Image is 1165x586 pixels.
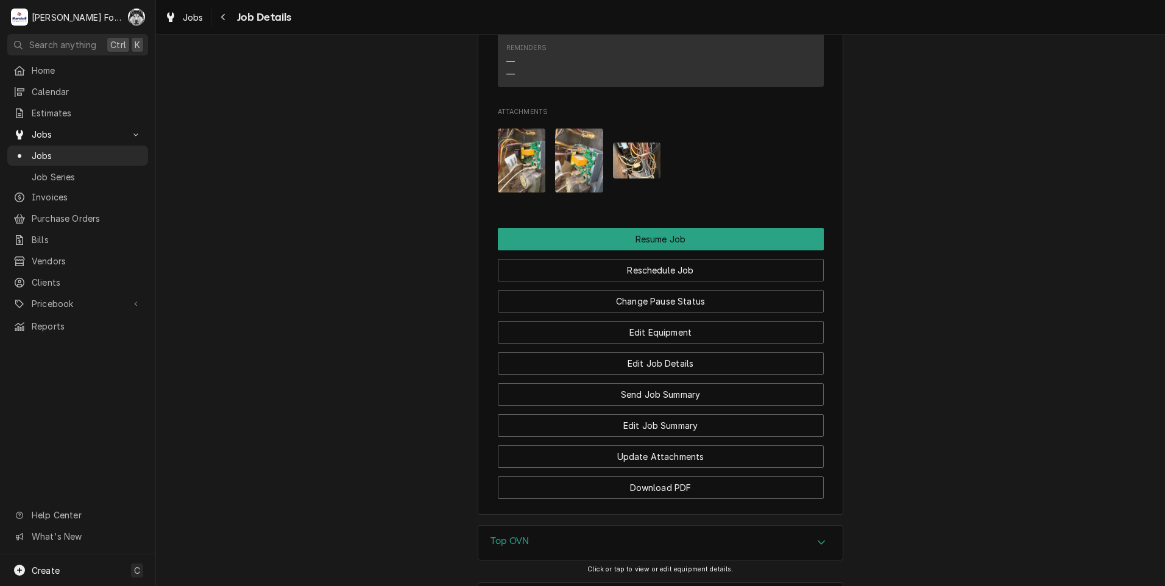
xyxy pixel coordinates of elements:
[7,103,148,123] a: Estimates
[478,526,843,560] div: Accordion Header
[7,187,148,207] a: Invoices
[7,526,148,546] a: Go to What's New
[214,7,233,27] button: Navigate back
[498,406,824,437] div: Button Group Row
[7,82,148,102] a: Calendar
[7,146,148,166] a: Jobs
[498,321,824,344] button: Edit Equipment
[32,565,60,576] span: Create
[32,128,124,141] span: Jobs
[498,4,824,93] div: Client Contact List
[128,9,145,26] div: C(
[32,255,142,267] span: Vendors
[498,476,824,499] button: Download PDF
[498,437,824,468] div: Button Group Row
[498,119,824,203] span: Attachments
[498,414,824,437] button: Edit Job Summary
[7,124,148,144] a: Go to Jobs
[32,11,121,24] div: [PERSON_NAME] Food Equipment Service
[555,129,603,192] img: 1i1P3hbQzq3r6L20kGow
[7,294,148,314] a: Go to Pricebook
[32,171,142,183] span: Job Series
[135,38,140,51] span: K
[498,107,824,202] div: Attachments
[11,9,28,26] div: M
[110,38,126,51] span: Ctrl
[183,11,204,24] span: Jobs
[7,167,148,187] a: Job Series
[134,564,140,577] span: C
[32,212,142,225] span: Purchase Orders
[498,259,824,281] button: Reschedule Job
[7,272,148,292] a: Clients
[128,9,145,26] div: Chris Murphy (103)'s Avatar
[506,68,515,80] div: —
[32,233,142,246] span: Bills
[506,43,547,80] div: Reminders
[11,9,28,26] div: Marshall Food Equipment Service's Avatar
[498,445,824,468] button: Update Attachments
[498,344,824,375] div: Button Group Row
[490,535,529,547] h3: Top OVN
[7,34,148,55] button: Search anythingCtrlK
[32,107,142,119] span: Estimates
[7,316,148,336] a: Reports
[32,149,142,162] span: Jobs
[233,9,292,26] span: Job Details
[498,312,824,344] div: Button Group Row
[160,7,208,27] a: Jobs
[498,281,824,312] div: Button Group Row
[498,352,824,375] button: Edit Job Details
[498,129,546,192] img: GpRxTYxgRJS4pnlHgQfy
[498,228,824,499] div: Button Group
[498,4,824,87] div: Contact
[29,38,96,51] span: Search anything
[7,251,148,271] a: Vendors
[498,107,824,117] span: Attachments
[498,290,824,312] button: Change Pause Status
[587,565,734,573] span: Click or tap to view or edit equipment details.
[498,375,824,406] div: Button Group Row
[478,525,843,560] div: Top OVN
[498,468,824,499] div: Button Group Row
[32,64,142,77] span: Home
[506,55,515,68] div: —
[478,526,843,560] button: Accordion Details Expand Trigger
[32,276,142,289] span: Clients
[506,43,547,53] div: Reminders
[7,60,148,80] a: Home
[32,297,124,310] span: Pricebook
[32,509,141,521] span: Help Center
[613,143,661,178] img: 6bJmAUdXR96Ys3tIJntn
[7,208,148,228] a: Purchase Orders
[7,505,148,525] a: Go to Help Center
[7,230,148,250] a: Bills
[498,228,824,250] div: Button Group Row
[32,320,142,333] span: Reports
[498,383,824,406] button: Send Job Summary
[498,250,824,281] div: Button Group Row
[32,191,142,203] span: Invoices
[32,530,141,543] span: What's New
[32,85,142,98] span: Calendar
[498,228,824,250] button: Resume Job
